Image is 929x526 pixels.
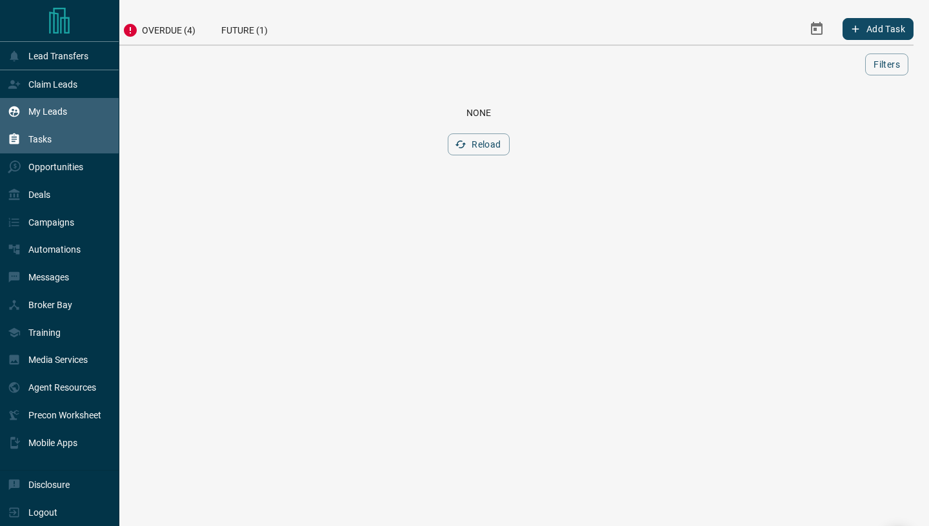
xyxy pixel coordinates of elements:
div: Overdue (4) [110,13,208,44]
button: Select Date Range [801,14,832,44]
button: Reload [448,133,509,155]
button: Add Task [843,18,914,40]
div: None [59,108,898,118]
button: Filters [865,54,908,75]
div: Future (1) [208,13,281,44]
